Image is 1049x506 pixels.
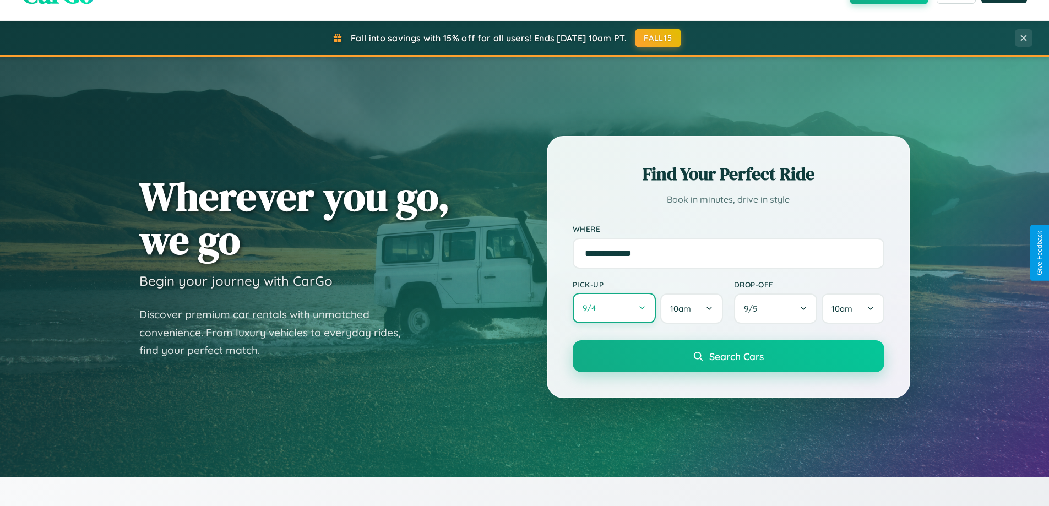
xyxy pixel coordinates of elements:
button: FALL15 [635,29,681,47]
h3: Begin your journey with CarGo [139,273,333,289]
label: Pick-up [573,280,723,289]
button: 10am [822,293,884,324]
span: 9 / 4 [583,303,601,313]
p: Discover premium car rentals with unmatched convenience. From luxury vehicles to everyday rides, ... [139,306,415,360]
p: Book in minutes, drive in style [573,192,884,208]
button: 9/4 [573,293,656,323]
label: Drop-off [734,280,884,289]
button: Search Cars [573,340,884,372]
span: 10am [831,303,852,314]
button: 9/5 [734,293,818,324]
span: 9 / 5 [744,303,763,314]
h1: Wherever you go, we go [139,175,450,262]
button: 10am [660,293,722,324]
label: Where [573,224,884,233]
span: Search Cars [709,350,764,362]
span: Fall into savings with 15% off for all users! Ends [DATE] 10am PT. [351,32,627,43]
span: 10am [670,303,691,314]
h2: Find Your Perfect Ride [573,162,884,186]
div: Give Feedback [1036,231,1043,275]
